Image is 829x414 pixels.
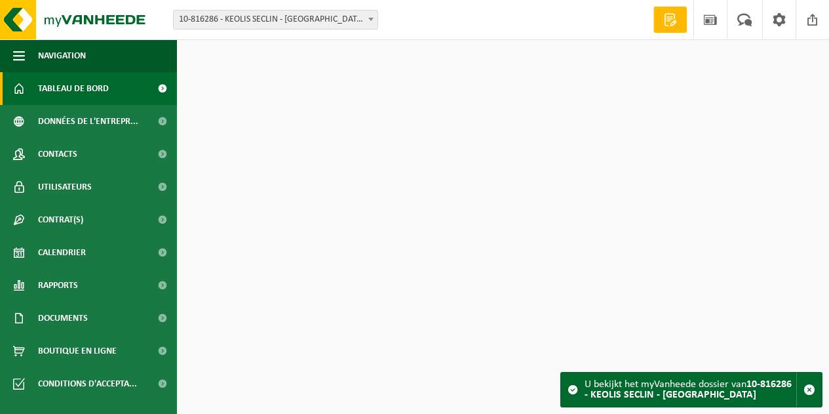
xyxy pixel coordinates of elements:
span: Navigation [38,39,86,72]
span: Conditions d'accepta... [38,367,137,400]
span: Documents [38,302,88,335]
span: Contrat(s) [38,203,83,236]
div: U bekijkt het myVanheede dossier van [585,373,796,407]
span: Tableau de bord [38,72,109,105]
span: Calendrier [38,236,86,269]
span: 10-816286 - KEOLIS SECLIN - SECLIN [174,10,377,29]
span: 10-816286 - KEOLIS SECLIN - SECLIN [173,10,378,30]
span: Utilisateurs [38,171,92,203]
span: Boutique en ligne [38,335,117,367]
span: Données de l'entrepr... [38,105,138,138]
strong: 10-816286 - KEOLIS SECLIN - [GEOGRAPHIC_DATA] [585,379,792,400]
span: Contacts [38,138,77,171]
span: Rapports [38,269,78,302]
